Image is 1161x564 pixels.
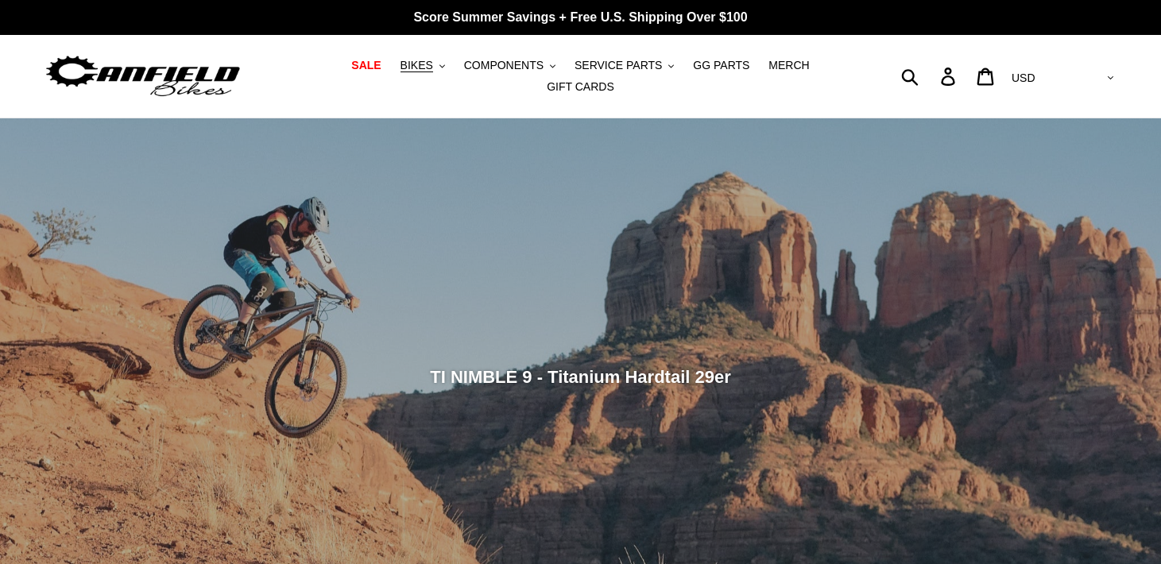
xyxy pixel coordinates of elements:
button: SERVICE PARTS [567,55,682,76]
img: Canfield Bikes [44,52,242,102]
a: SALE [343,55,389,76]
a: GG PARTS [685,55,757,76]
span: SALE [351,59,381,72]
span: BIKES [401,59,433,72]
span: GIFT CARDS [547,80,614,94]
span: SERVICE PARTS [575,59,662,72]
a: GIFT CARDS [539,76,622,98]
span: GG PARTS [693,59,749,72]
span: TI NIMBLE 9 - Titanium Hardtail 29er [430,367,731,387]
button: BIKES [393,55,453,76]
input: Search [910,59,950,94]
span: COMPONENTS [464,59,544,72]
button: COMPONENTS [456,55,563,76]
span: MERCH [768,59,809,72]
a: MERCH [760,55,817,76]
